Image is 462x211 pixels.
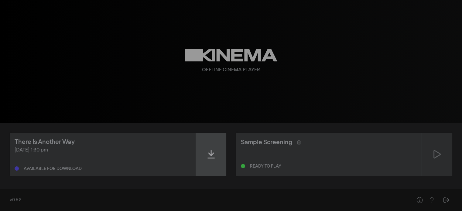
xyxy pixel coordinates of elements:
[426,194,438,206] button: Help
[15,147,191,154] div: [DATE] 1:30 pm
[24,167,82,171] div: Available for download
[241,138,292,147] div: Sample Screening
[440,194,452,206] button: Sign Out
[413,194,426,206] button: Help
[250,164,281,168] div: Ready to play
[15,138,75,147] div: There Is Another Way
[202,66,260,74] div: Offline Cinema Player
[10,197,401,203] div: v0.5.8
